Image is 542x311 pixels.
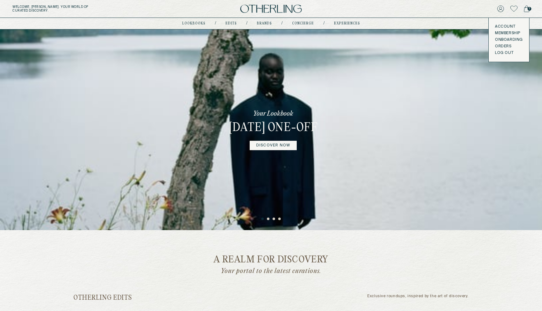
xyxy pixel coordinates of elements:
[261,218,264,221] button: 1
[182,22,205,25] a: lookbooks
[229,121,318,136] h3: [DATE] One-off
[13,5,167,13] h5: Welcome, [PERSON_NAME] . Your world of curated discovery.
[246,21,247,26] div: /
[367,294,469,302] p: Exclusive roundups, inspired by the art of discovery.
[273,218,276,221] button: 3
[240,5,302,13] img: logo
[524,4,529,13] a: 3
[253,109,293,118] p: Your Lookbook
[257,22,272,25] a: Brands
[250,141,297,150] a: DISCOVER NOW
[528,7,531,11] span: 3
[495,50,513,55] button: LOG OUT
[78,255,464,265] h2: a realm for discovery
[495,31,523,36] a: Membership
[323,21,325,26] div: /
[292,22,314,25] a: concierge
[495,37,523,42] a: Onboarding
[281,21,283,26] div: /
[226,22,237,25] a: Edits
[73,294,132,302] h2: otherling edits
[188,267,354,275] p: Your portal to the latest curations.
[495,24,523,29] a: Account
[278,218,281,221] button: 4
[495,44,523,49] a: Orders
[215,21,216,26] div: /
[267,218,270,221] button: 2
[334,22,360,25] a: experiences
